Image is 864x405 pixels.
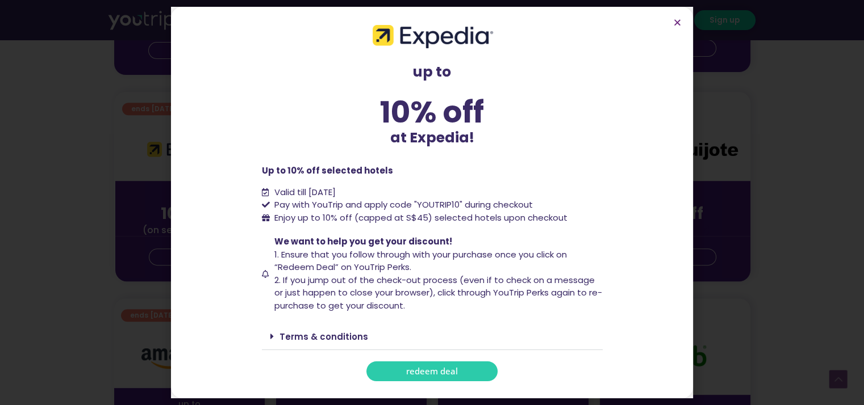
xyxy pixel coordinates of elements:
span: 1. Ensure that you follow through with your purchase once you click on “Redeem Deal” on YouTrip P... [274,248,567,273]
span: redeem deal [406,367,458,376]
a: Terms & conditions [279,331,368,343]
span: We want to help you get your discount! [274,235,452,247]
span: Pay with YouTrip and apply code "YOUTRIP10" during checkout [272,199,533,212]
div: Terms & conditions [262,323,603,350]
div: 10% off [262,97,603,127]
span: Enjoy up to 10% off (capped at S$45) selected hotels upon checkout [272,212,567,225]
a: Close [673,18,682,27]
a: redeem deal [366,361,498,381]
p: Up to 10% off selected hotels [262,164,603,178]
p: up to [262,61,603,83]
span: 2. If you jump out of the check-out process (even if to check on a message or just happen to clos... [274,274,602,311]
p: at Expedia! [262,127,603,149]
span: Valid till [DATE] [274,186,336,198]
